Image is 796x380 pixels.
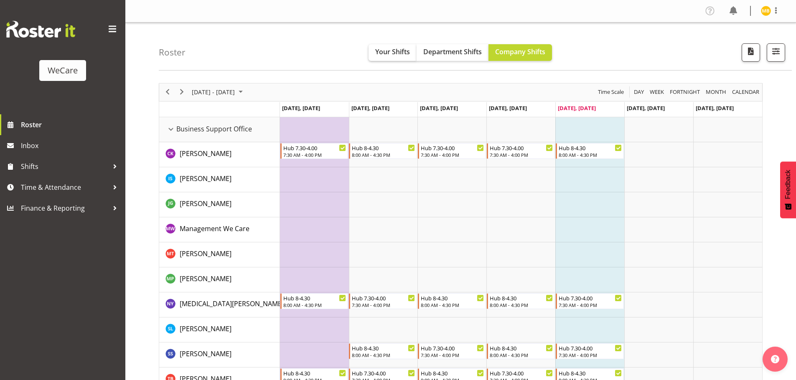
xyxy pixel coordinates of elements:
div: Chloe Kim"s event - Hub 8-4.30 Begin From Friday, September 26, 2025 at 8:00:00 AM GMT+12:00 Ends... [556,143,624,159]
span: [DATE] - [DATE] [191,87,236,97]
span: Fortnight [669,87,701,97]
div: Nikita Yates"s event - Hub 7.30-4.00 Begin From Friday, September 26, 2025 at 7:30:00 AM GMT+12:0... [556,293,624,309]
div: Savita Savita"s event - Hub 7.30-4.00 Begin From Friday, September 26, 2025 at 7:30:00 AM GMT+12:... [556,343,624,359]
button: Fortnight [669,87,702,97]
div: Chloe Kim"s event - Hub 7.30-4.00 Begin From Thursday, September 25, 2025 at 7:30:00 AM GMT+12:00... [487,143,555,159]
div: Hub 8-4.30 [559,143,622,152]
div: Hub 7.30-4.00 [421,344,484,352]
button: Download a PDF of the roster according to the set date range. [742,43,760,62]
div: Chloe Kim"s event - Hub 8-4.30 Begin From Tuesday, September 23, 2025 at 8:00:00 AM GMT+12:00 End... [349,143,417,159]
div: Hub 7.30-4.00 [421,143,484,152]
td: Sarah Lamont resource [159,317,280,342]
div: Hub 8-4.30 [283,294,346,302]
a: [PERSON_NAME] [180,148,231,159]
span: [DATE], [DATE] [627,104,665,112]
div: Hub 7.30-4.00 [490,369,553,377]
div: Hub 7.30-4.00 [352,369,415,377]
div: Hub 7.30-4.00 [352,294,415,302]
a: [MEDICAL_DATA][PERSON_NAME] [180,299,284,309]
span: Feedback [784,170,792,199]
span: [DATE], [DATE] [282,104,320,112]
td: Management We Care resource [159,217,280,242]
div: Hub 7.30-4.00 [559,294,622,302]
div: 8:00 AM - 4:30 PM [283,302,346,308]
div: Chloe Kim"s event - Hub 7.30-4.00 Begin From Wednesday, September 24, 2025 at 7:30:00 AM GMT+12:0... [418,143,486,159]
span: Shifts [21,160,109,173]
span: [PERSON_NAME] [180,199,231,208]
div: Hub 8-4.30 [559,369,622,377]
div: WeCare [48,64,78,77]
td: Chloe Kim resource [159,142,280,167]
td: Business Support Office resource [159,117,280,142]
span: calendar [731,87,760,97]
img: matthew-brewer11790.jpg [761,6,771,16]
span: Inbox [21,139,121,152]
button: Timeline Month [704,87,728,97]
td: Isabel Simcox resource [159,167,280,192]
div: 8:00 AM - 4:30 PM [490,302,553,308]
span: Your Shifts [375,47,410,56]
div: Nikita Yates"s event - Hub 8-4.30 Begin From Monday, September 22, 2025 at 8:00:00 AM GMT+12:00 E... [280,293,348,309]
span: [PERSON_NAME] [180,149,231,158]
span: [DATE], [DATE] [420,104,458,112]
div: 7:30 AM - 4:00 PM [421,352,484,358]
div: 8:00 AM - 4:30 PM [352,151,415,158]
div: September 22 - 28, 2025 [189,83,248,101]
span: [PERSON_NAME] [180,174,231,183]
span: [DATE], [DATE] [696,104,734,112]
div: Hub 7.30-4.00 [490,143,553,152]
div: 7:30 AM - 4:00 PM [352,302,415,308]
div: next period [175,83,189,101]
td: Michelle Thomas resource [159,242,280,267]
span: Day [633,87,645,97]
div: Nikita Yates"s event - Hub 7.30-4.00 Begin From Tuesday, September 23, 2025 at 7:30:00 AM GMT+12:... [349,293,417,309]
a: Management We Care [180,224,249,234]
div: 8:00 AM - 4:30 PM [352,352,415,358]
a: [PERSON_NAME] [180,174,231,184]
td: Savita Savita resource [159,342,280,367]
span: Roster [21,118,121,131]
td: Janine Grundler resource [159,192,280,217]
a: [PERSON_NAME] [180,199,231,209]
div: Savita Savita"s event - Hub 8-4.30 Begin From Tuesday, September 23, 2025 at 8:00:00 AM GMT+12:00... [349,343,417,359]
img: Rosterit website logo [6,21,75,38]
a: [PERSON_NAME] [180,324,231,334]
span: Week [649,87,665,97]
div: 8:00 AM - 4:30 PM [421,302,484,308]
a: [PERSON_NAME] [180,249,231,259]
div: 8:00 AM - 4:30 PM [559,151,622,158]
span: [DATE], [DATE] [489,104,527,112]
button: Time Scale [597,87,626,97]
div: Chloe Kim"s event - Hub 7.30-4.00 Begin From Monday, September 22, 2025 at 7:30:00 AM GMT+12:00 E... [280,143,348,159]
div: Savita Savita"s event - Hub 7.30-4.00 Begin From Wednesday, September 24, 2025 at 7:30:00 AM GMT+... [418,343,486,359]
div: Hub 7.30-4.00 [559,344,622,352]
button: Timeline Week [648,87,666,97]
span: Department Shifts [423,47,482,56]
td: Nikita Yates resource [159,292,280,317]
div: previous period [160,83,175,101]
a: [PERSON_NAME] [180,274,231,284]
span: Time & Attendance [21,181,109,194]
div: Hub 8-4.30 [352,143,415,152]
div: Hub 7.30-4.00 [283,143,346,152]
div: 7:30 AM - 4:00 PM [421,151,484,158]
button: Timeline Day [633,87,646,97]
span: [DATE], [DATE] [351,104,389,112]
div: Hub 8-4.30 [421,294,484,302]
div: Hub 8-4.30 [490,344,553,352]
a: [PERSON_NAME] [180,349,231,359]
div: Hub 8-4.30 [283,369,346,377]
button: Next [176,87,188,97]
button: Feedback - Show survey [780,161,796,218]
button: Your Shifts [369,44,417,61]
span: Management We Care [180,224,249,233]
div: 7:30 AM - 4:00 PM [559,352,622,358]
span: Company Shifts [495,47,545,56]
span: [DATE], [DATE] [558,104,596,112]
button: Company Shifts [488,44,552,61]
span: Finance & Reporting [21,202,109,214]
span: Business Support Office [176,124,252,134]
